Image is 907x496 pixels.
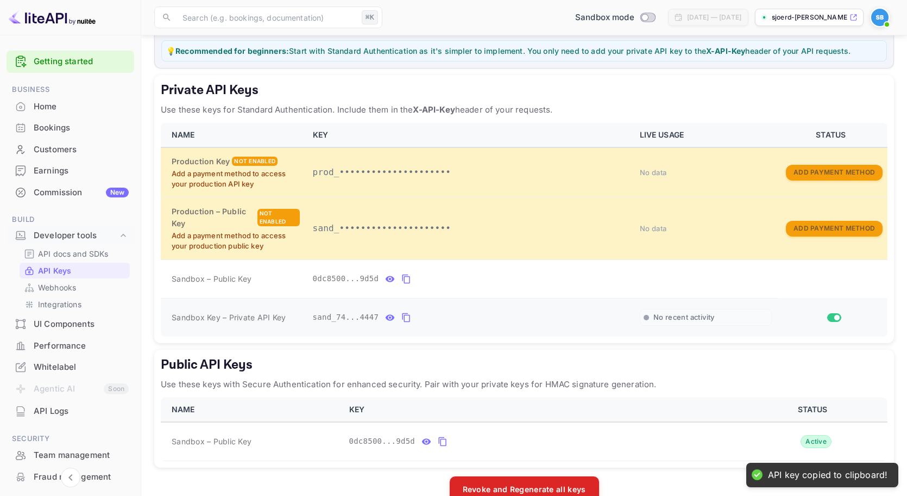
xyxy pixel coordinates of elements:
th: LIVE USAGE [633,123,779,147]
th: STATUS [778,123,887,147]
div: Customers [7,139,134,160]
span: No recent activity [653,313,715,322]
p: Add a payment method to access your production API key [172,169,300,190]
span: Sandbox Key – Private API Key [172,313,286,322]
a: Fraud management [7,467,134,487]
img: LiteAPI logo [9,9,96,26]
div: Getting started [7,51,134,73]
p: API docs and SDKs [38,248,109,259]
div: API key copied to clipboard! [768,469,887,481]
h6: Production – Public Key [172,206,255,230]
a: Add Payment Method [786,167,883,176]
a: Getting started [34,55,129,68]
div: API docs and SDKs [20,246,130,262]
div: UI Components [34,318,129,331]
div: [DATE] — [DATE] [687,13,741,22]
div: Developer tools [7,226,134,245]
button: Collapse navigation [61,468,80,487]
div: Customers [34,144,129,156]
div: Developer tools [34,230,118,242]
div: Commission [34,187,129,199]
p: Integrations [38,299,81,310]
p: API Keys [38,265,71,276]
span: Business [7,84,134,96]
div: Integrations [20,296,130,312]
a: Earnings [7,160,134,181]
div: New [106,188,129,197]
th: NAME [161,123,306,147]
div: Webhooks [20,280,130,295]
span: No data [640,224,667,233]
div: Whitelabel [34,361,129,374]
div: Home [34,101,129,113]
div: Performance [7,336,134,357]
a: UI Components [7,314,134,334]
th: KEY [306,123,633,147]
a: API docs and SDKs [24,248,125,259]
div: API Logs [34,405,129,418]
div: Bookings [34,122,129,134]
div: API Keys [20,263,130,278]
input: Search (e.g. bookings, documentation) [176,7,357,28]
a: Customers [7,139,134,159]
h5: Public API Keys [161,356,887,374]
span: Security [7,433,134,445]
span: 0dc8500...9d5d [313,273,379,284]
button: Add Payment Method [786,221,883,237]
strong: Recommended for beginners: [175,46,289,55]
a: Team management [7,445,134,465]
div: Earnings [34,165,129,177]
div: Whitelabel [7,357,134,378]
img: Sjoerd Brouwer [871,9,889,26]
th: KEY [343,398,742,422]
p: 💡 Start with Standard Authentication as it's simpler to implement. You only need to add your priv... [166,45,882,57]
button: Add Payment Method [786,165,883,181]
a: Performance [7,336,134,356]
span: No data [640,168,667,177]
a: Webhooks [24,282,125,293]
strong: X-API-Key [706,46,745,55]
table: private api keys table [161,123,887,337]
a: API Logs [7,401,134,421]
div: Fraud management [7,467,134,488]
div: Active [801,435,832,448]
th: STATUS [742,398,887,422]
div: Not enabled [257,209,300,226]
div: Fraud management [34,471,129,483]
a: Bookings [7,117,134,138]
span: Sandbox mode [575,11,634,24]
p: sjoerd-[PERSON_NAME]-31m15.n... [772,13,847,22]
a: Whitelabel [7,357,134,377]
div: UI Components [7,314,134,335]
a: API Keys [24,265,125,276]
span: Sandbox – Public Key [172,273,251,284]
div: API Logs [7,401,134,422]
a: Home [7,96,134,116]
span: Build [7,214,134,226]
p: prod_••••••••••••••••••••• [313,166,627,179]
h5: Private API Keys [161,82,887,99]
p: Use these keys for Standard Authentication. Include them in the header of your requests. [161,103,887,116]
div: ⌘K [362,10,378,24]
strong: X-API-Key [413,104,455,115]
p: sand_••••••••••••••••••••• [313,222,627,235]
h6: Production Key [172,156,230,168]
span: Sandbox – Public Key [172,436,251,447]
th: NAME [161,398,343,422]
p: Webhooks [38,282,76,293]
div: Earnings [7,160,134,182]
p: Add a payment method to access your production public key [172,231,300,252]
div: Performance [34,340,129,352]
div: Not enabled [232,157,278,166]
a: Integrations [24,299,125,310]
div: Team management [34,449,129,462]
table: public api keys table [161,398,887,461]
a: CommissionNew [7,182,134,202]
div: Bookings [7,117,134,139]
div: CommissionNew [7,182,134,203]
span: sand_74...4447 [313,312,379,323]
a: Add Payment Method [786,223,883,232]
span: 0dc8500...9d5d [349,436,415,447]
p: Use these keys with Secure Authentication for enhanced security. Pair with your private keys for ... [161,378,887,391]
div: Home [7,96,134,117]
